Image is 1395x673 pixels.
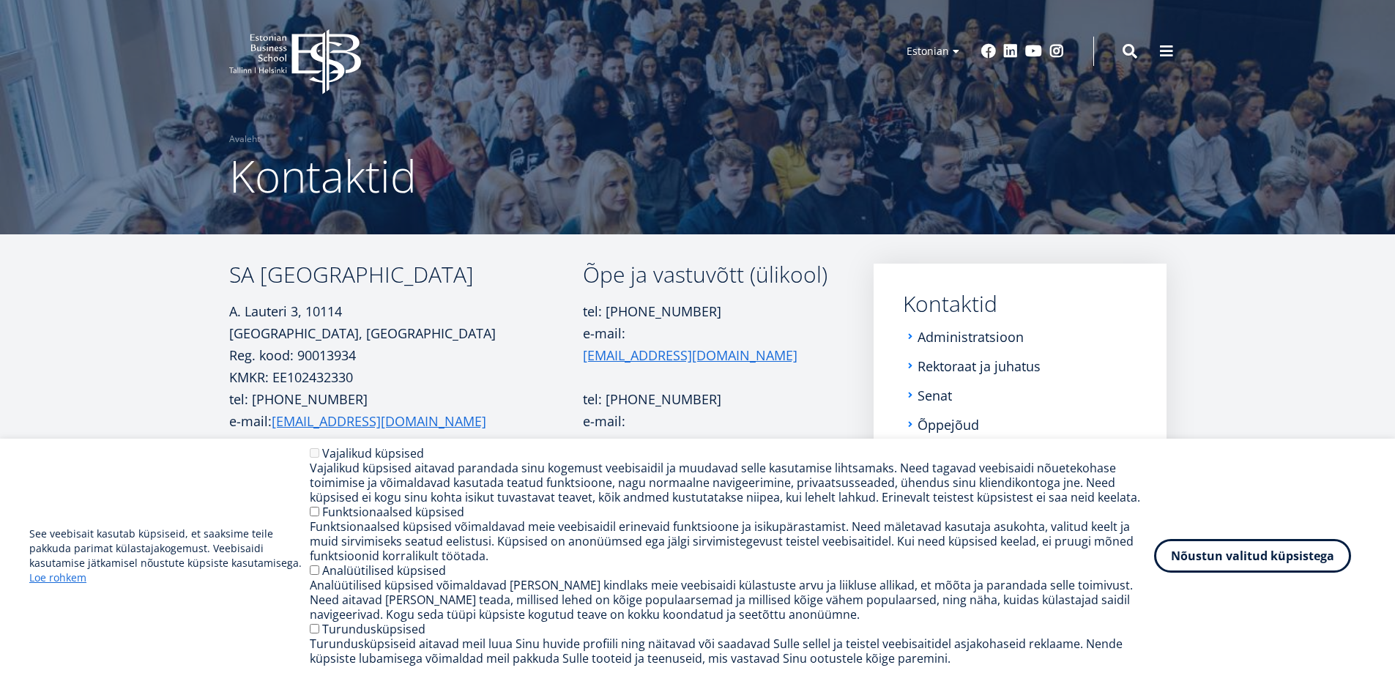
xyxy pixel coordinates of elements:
[322,504,464,520] label: Funktsionaalsed küpsised
[310,519,1154,563] div: Funktsionaalsed küpsised võimaldavad meie veebisaidil erinevaid funktsioone ja isikupärastamist. ...
[903,293,1137,315] a: Kontaktid
[310,461,1154,505] div: Vajalikud küpsised aitavad parandada sinu kogemust veebisaidil ja muudavad selle kasutamise lihts...
[310,578,1154,622] div: Analüütilised küpsised võimaldavad [PERSON_NAME] kindlaks meie veebisaidi külastuste arvu ja liik...
[322,621,425,637] label: Turundusküpsised
[918,330,1024,344] a: Administratsioon
[229,146,417,206] span: Kontaktid
[981,44,996,59] a: Facebook
[583,300,831,366] p: tel: [PHONE_NUMBER] e-mail:
[583,388,831,410] p: tel: [PHONE_NUMBER]
[583,264,831,286] h3: Õpe ja vastuvõtt (ülikool)
[918,359,1041,373] a: Rektoraat ja juhatus
[29,570,86,585] a: Loe rohkem
[229,300,583,366] p: A. Lauteri 3, 10114 [GEOGRAPHIC_DATA], [GEOGRAPHIC_DATA] Reg. kood: 90013934
[1003,44,1018,59] a: Linkedin
[322,445,424,461] label: Vajalikud küpsised
[583,410,831,454] p: e-mail:
[1049,44,1064,59] a: Instagram
[229,132,260,146] a: Avaleht
[918,388,952,403] a: Senat
[1154,539,1351,573] button: Nõustun valitud küpsistega
[583,432,797,454] a: [EMAIL_ADDRESS][DOMAIN_NAME]
[918,417,979,432] a: Õppejõud
[229,366,583,388] p: KMKR: EE102432330
[29,527,310,585] p: See veebisait kasutab küpsiseid, et saaksime teile pakkuda parimat külastajakogemust. Veebisaidi ...
[229,388,583,432] p: tel: [PHONE_NUMBER] e-mail:
[1025,44,1042,59] a: Youtube
[322,562,446,579] label: Analüütilised küpsised
[272,410,486,432] a: [EMAIL_ADDRESS][DOMAIN_NAME]
[229,264,583,286] h3: SA [GEOGRAPHIC_DATA]
[583,344,797,366] a: [EMAIL_ADDRESS][DOMAIN_NAME]
[310,636,1154,666] div: Turundusküpsiseid aitavad meil luua Sinu huvide profiili ning näitavad või saadavad Sulle sellel ...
